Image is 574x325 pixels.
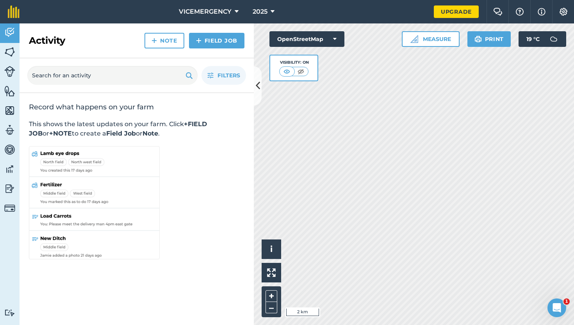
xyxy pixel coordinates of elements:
img: svg+xml;base64,PHN2ZyB4bWxucz0iaHR0cDovL3d3dy53My5vcmcvMjAwMC9zdmciIHdpZHRoPSIxOSIgaGVpZ2h0PSIyNC... [474,34,482,44]
a: Field Job [189,33,244,48]
img: svg+xml;base64,PD94bWwgdmVyc2lvbj0iMS4wIiBlbmNvZGluZz0idXRmLTgiPz4KPCEtLSBHZW5lcmF0b3I6IEFkb2JlIE... [4,124,15,136]
img: svg+xml;base64,PHN2ZyB4bWxucz0iaHR0cDovL3d3dy53My5vcmcvMjAwMC9zdmciIHdpZHRoPSIxNCIgaGVpZ2h0PSIyNC... [196,36,201,45]
button: Print [467,31,511,47]
img: svg+xml;base64,PD94bWwgdmVyc2lvbj0iMS4wIiBlbmNvZGluZz0idXRmLTgiPz4KPCEtLSBHZW5lcmF0b3I6IEFkb2JlIE... [4,144,15,155]
span: VICEMERGENCY [179,7,232,16]
input: Search for an activity [27,66,198,85]
button: OpenStreetMap [269,31,344,47]
img: A question mark icon [515,8,524,16]
strong: +NOTE [49,130,72,137]
span: 2025 [253,7,267,16]
span: Filters [217,71,240,80]
img: svg+xml;base64,PHN2ZyB4bWxucz0iaHR0cDovL3d3dy53My5vcmcvMjAwMC9zdmciIHdpZHRoPSIxOSIgaGVpZ2h0PSIyNC... [185,71,193,80]
img: svg+xml;base64,PD94bWwgdmVyc2lvbj0iMS4wIiBlbmNvZGluZz0idXRmLTgiPz4KPCEtLSBHZW5lcmF0b3I6IEFkb2JlIE... [4,163,15,175]
a: Upgrade [434,5,479,18]
button: + [266,290,277,302]
img: svg+xml;base64,PHN2ZyB4bWxucz0iaHR0cDovL3d3dy53My5vcmcvMjAwMC9zdmciIHdpZHRoPSI1NiIgaGVpZ2h0PSI2MC... [4,105,15,116]
img: Two speech bubbles overlapping with the left bubble in the forefront [493,8,503,16]
h2: Record what happens on your farm [29,102,244,112]
img: svg+xml;base64,PHN2ZyB4bWxucz0iaHR0cDovL3d3dy53My5vcmcvMjAwMC9zdmciIHdpZHRoPSI1NiIgaGVpZ2h0PSI2MC... [4,85,15,97]
button: Measure [402,31,460,47]
img: svg+xml;base64,PHN2ZyB4bWxucz0iaHR0cDovL3d3dy53My5vcmcvMjAwMC9zdmciIHdpZHRoPSIxNyIgaGVpZ2h0PSIxNy... [538,7,545,16]
button: 19 °C [519,31,566,47]
img: svg+xml;base64,PD94bWwgdmVyc2lvbj0iMS4wIiBlbmNvZGluZz0idXRmLTgiPz4KPCEtLSBHZW5lcmF0b3I6IEFkb2JlIE... [4,203,15,214]
div: Visibility: On [279,59,309,66]
img: svg+xml;base64,PD94bWwgdmVyc2lvbj0iMS4wIiBlbmNvZGluZz0idXRmLTgiPz4KPCEtLSBHZW5lcmF0b3I6IEFkb2JlIE... [4,66,15,77]
span: i [270,244,273,254]
img: svg+xml;base64,PD94bWwgdmVyc2lvbj0iMS4wIiBlbmNvZGluZz0idXRmLTgiPz4KPCEtLSBHZW5lcmF0b3I6IEFkb2JlIE... [4,183,15,195]
img: svg+xml;base64,PHN2ZyB4bWxucz0iaHR0cDovL3d3dy53My5vcmcvMjAwMC9zdmciIHdpZHRoPSIxNCIgaGVpZ2h0PSIyNC... [152,36,157,45]
img: svg+xml;base64,PHN2ZyB4bWxucz0iaHR0cDovL3d3dy53My5vcmcvMjAwMC9zdmciIHdpZHRoPSI1MCIgaGVpZ2h0PSI0MC... [282,68,292,75]
iframe: Intercom live chat [547,298,566,317]
span: 1 [563,298,570,305]
img: svg+xml;base64,PHN2ZyB4bWxucz0iaHR0cDovL3d3dy53My5vcmcvMjAwMC9zdmciIHdpZHRoPSI1MCIgaGVpZ2h0PSI0MC... [296,68,306,75]
h2: Activity [29,34,65,47]
img: svg+xml;base64,PD94bWwgdmVyc2lvbj0iMS4wIiBlbmNvZGluZz0idXRmLTgiPz4KPCEtLSBHZW5lcmF0b3I6IEFkb2JlIE... [4,309,15,316]
button: – [266,302,277,313]
button: i [262,239,281,259]
img: svg+xml;base64,PD94bWwgdmVyc2lvbj0iMS4wIiBlbmNvZGluZz0idXRmLTgiPz4KPCEtLSBHZW5lcmF0b3I6IEFkb2JlIE... [546,31,562,47]
img: A cog icon [559,8,568,16]
strong: Note [143,130,158,137]
img: Four arrows, one pointing top left, one top right, one bottom right and the last bottom left [267,268,276,277]
button: Filters [201,66,246,85]
p: This shows the latest updates on your farm. Click or to create a or . [29,120,244,138]
span: 19 ° C [526,31,540,47]
a: Note [144,33,184,48]
img: fieldmargin Logo [8,5,20,18]
img: svg+xml;base64,PHN2ZyB4bWxucz0iaHR0cDovL3d3dy53My5vcmcvMjAwMC9zdmciIHdpZHRoPSI1NiIgaGVpZ2h0PSI2MC... [4,46,15,58]
img: Ruler icon [410,35,418,43]
strong: Field Job [106,130,136,137]
img: svg+xml;base64,PD94bWwgdmVyc2lvbj0iMS4wIiBlbmNvZGluZz0idXRmLTgiPz4KPCEtLSBHZW5lcmF0b3I6IEFkb2JlIE... [4,27,15,38]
